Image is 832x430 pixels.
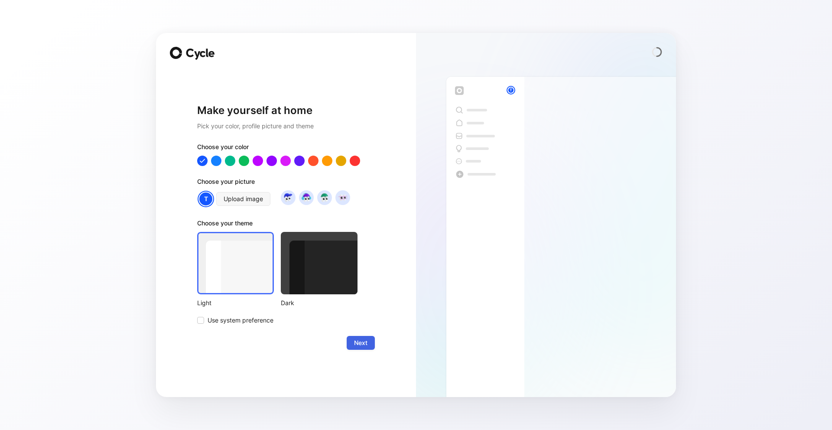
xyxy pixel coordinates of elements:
[197,176,375,190] div: Choose your picture
[281,298,357,308] div: Dark
[224,194,263,204] span: Upload image
[197,142,375,156] div: Choose your color
[197,298,274,308] div: Light
[216,192,270,206] button: Upload image
[354,338,367,348] span: Next
[455,86,464,95] img: workspace-default-logo-wX5zAyuM.png
[347,336,375,350] button: Next
[300,192,312,203] img: avatar
[208,315,273,326] span: Use system preference
[198,192,213,206] div: T
[337,192,348,203] img: avatar
[282,192,294,203] img: avatar
[197,104,375,117] h1: Make yourself at home
[197,121,375,131] h2: Pick your color, profile picture and theme
[507,87,514,94] div: T
[197,218,357,232] div: Choose your theme
[318,192,330,203] img: avatar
